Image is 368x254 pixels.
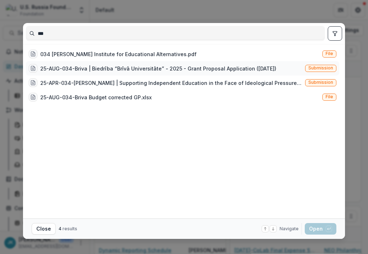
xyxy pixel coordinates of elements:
[305,223,336,235] button: Open
[40,94,152,101] div: 25-AUG-034-Briva Budget corrected GP.xlsx
[40,50,197,58] div: 034 [PERSON_NAME] Institute for Educational Alternatives.pdf
[40,65,276,72] div: 25-AUG-034-Briva | Biedrība “Brīvā Universitāte” - 2025 - Grant Proposal Application ([DATE])
[308,65,333,71] span: Submission
[280,226,299,232] span: Navigate
[326,51,333,56] span: File
[326,94,333,99] span: File
[308,80,333,85] span: Submission
[32,223,56,235] button: Close
[328,26,342,41] button: toggle filters
[40,79,302,87] div: 25-APR-034-[PERSON_NAME] | Supporting Independent Education in the Face of Ideological Pressure: ...
[59,226,61,231] span: 4
[63,226,77,231] span: results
